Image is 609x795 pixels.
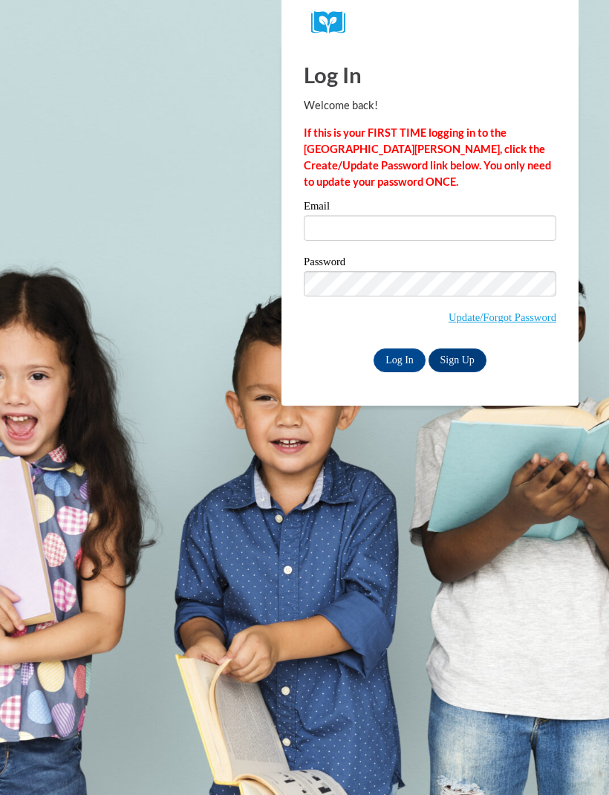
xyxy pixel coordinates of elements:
[550,736,597,783] iframe: Button to launch messaging window
[304,201,556,215] label: Email
[374,348,426,372] input: Log In
[311,11,356,34] img: Logo brand
[304,97,556,114] p: Welcome back!
[449,311,556,323] a: Update/Forgot Password
[304,59,556,90] h1: Log In
[304,256,556,271] label: Password
[311,11,549,34] a: COX Campus
[304,126,551,188] strong: If this is your FIRST TIME logging in to the [GEOGRAPHIC_DATA][PERSON_NAME], click the Create/Upd...
[429,348,486,372] a: Sign Up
